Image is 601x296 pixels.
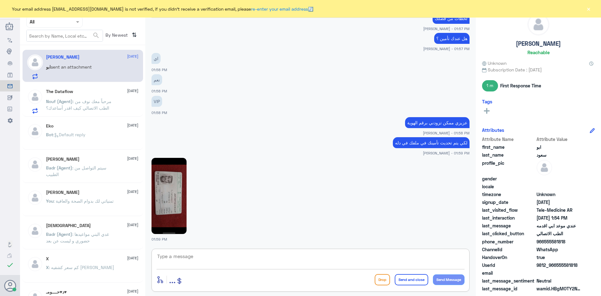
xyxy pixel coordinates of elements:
span: [PERSON_NAME] - 01:57 PM [423,26,470,31]
span: Your email address [EMAIL_ADDRESS][DOMAIN_NAME] is not verified, if you didn't receive a verifica... [12,6,313,12]
span: 2 [537,246,582,253]
button: Drop [375,274,390,285]
span: first_name [482,144,535,150]
span: 01:58 PM [152,89,167,93]
button: ... [169,273,176,287]
span: 966555581818 [537,238,582,245]
span: 1 m [482,80,498,91]
span: 01:58 PM [152,111,167,115]
span: last_name [482,152,535,158]
span: email [482,270,535,276]
span: Bot [46,132,53,137]
span: 2025-08-18T10:48:53.298Z [537,199,582,205]
span: profile_pic [482,160,535,174]
input: Search by Name, Local etc… [27,30,103,41]
span: HandoverOn [482,254,535,261]
span: 01:59 PM [152,237,167,241]
h5: د♥حــــومـ♥ [46,289,67,295]
span: null [537,270,582,276]
span: Tele-Medicine AR [537,207,582,213]
span: last_message_sentiment [482,278,535,284]
img: defaultAdmin.png [27,89,43,105]
h5: [PERSON_NAME] [516,40,561,47]
span: Badr (Agent) [46,165,72,170]
span: ابو [537,144,582,150]
span: : تمنياتي لك بدوام الصحة والعافية [54,198,114,204]
span: ChannelId [482,246,535,253]
span: null [537,183,582,190]
span: Attribute Name [482,136,535,143]
span: Nouf (Agent) [46,99,73,104]
img: defaultAdmin.png [27,123,43,139]
h5: سبحان الله [46,223,91,228]
span: 2025-08-18T10:54:55.02Z [537,215,582,221]
img: defaultAdmin.png [537,160,552,175]
span: الطب الاتصالي [537,230,582,237]
span: First Response Time [500,82,541,89]
i: check [6,261,14,269]
span: Badr (Agent) [46,231,72,237]
span: Unknown [482,60,506,66]
span: [PERSON_NAME] - 01:58 PM [423,130,470,136]
span: [PERSON_NAME] - 01:59 PM [423,150,470,156]
span: Unknown [537,191,582,198]
span: [DATE] [127,288,138,294]
span: [DATE] [127,54,138,59]
h5: ابو سعود [46,55,80,60]
span: null [537,175,582,182]
span: : Default reply [53,132,85,137]
span: true [537,254,582,261]
button: search [92,30,100,41]
span: 9812_966555581818 [537,262,582,268]
h5: Mohammed ALRASHED [46,190,80,195]
span: You [46,198,54,204]
h6: Reachable [527,49,550,55]
span: last_message [482,222,535,229]
p: 18/8/2025, 1:57 PM [433,13,470,24]
span: : كم سعر كشفيه [PERSON_NAME] [49,265,114,270]
span: last_visited_flow [482,207,535,213]
p: 18/8/2025, 1:59 PM [393,137,470,148]
span: last_interaction [482,215,535,221]
span: Subscription Date : [DATE] [482,66,595,73]
span: wamid.HBgMOTY2NTU1NTgxODE4FQIAEhgUM0E2QjVDNTgwMzk5NjY0ODNBQzAA [537,285,582,292]
span: sent an attachment [51,64,92,70]
span: [PERSON_NAME] - 01:57 PM [423,46,470,51]
p: 18/8/2025, 1:57 PM [434,33,470,44]
span: Attribute Value [537,136,582,143]
h5: X [46,256,49,262]
button: Send and close [395,274,428,285]
span: عندي موعد ابي اقدمه [537,222,582,229]
img: defaultAdmin.png [528,14,549,35]
p: 18/8/2025, 1:58 PM [152,74,162,85]
span: By Newest [103,30,129,42]
span: last_message_id [482,285,535,292]
span: : غدي البني مواعيدها حضوري و ليست عن بعد [46,231,109,243]
span: : سيتم التواصل من الطبيب [46,165,106,177]
span: signup_date [482,199,535,205]
img: defaultAdmin.png [27,190,43,205]
img: defaultAdmin.png [27,157,43,172]
img: defaultAdmin.png [27,55,43,70]
span: : مرحباً معك نوف من الطب الاتصالي كيف اقدر أساعدك؟ [46,99,111,111]
h5: Eko [46,123,54,129]
span: [DATE] [127,255,138,261]
span: gender [482,175,535,182]
h6: Attributes [482,127,504,133]
button: × [585,6,592,12]
span: UserId [482,262,535,268]
span: timezone [482,191,535,198]
img: 1272197481021852.jpg [152,158,187,234]
img: defaultAdmin.png [27,256,43,272]
span: ... [169,274,176,285]
span: 01:58 PM [152,68,167,72]
p: 18/8/2025, 1:58 PM [152,53,161,64]
span: X [46,265,49,270]
span: سعود [537,152,582,158]
p: 18/8/2025, 1:58 PM [152,96,162,107]
h6: Tags [482,99,492,104]
span: [DATE] [127,122,138,128]
span: [DATE] [127,189,138,195]
span: [DATE] [127,222,138,228]
span: phone_number [482,238,535,245]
